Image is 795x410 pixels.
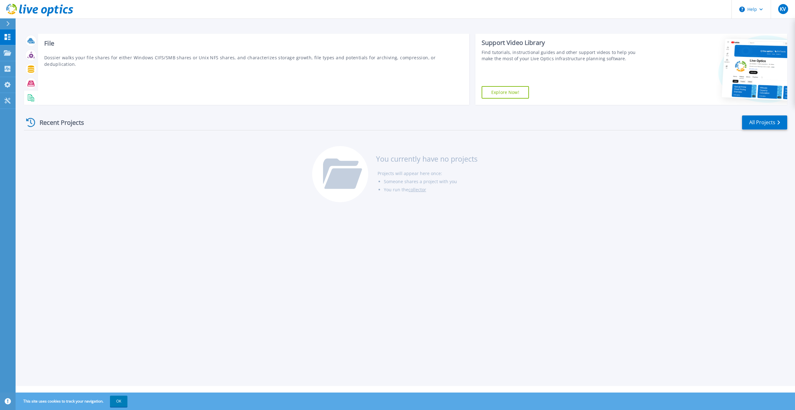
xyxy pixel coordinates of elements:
span: This site uses cookies to track your navigation. [17,396,127,407]
span: KV [780,7,786,12]
h3: File [44,40,463,47]
p: Dossier walks your file shares for either Windows CIFS/SMB shares or Unix NFS shares, and charact... [44,54,463,67]
button: OK [110,396,127,407]
li: You run the [384,186,478,194]
a: Explore Now! [482,86,529,99]
li: Someone shares a project with you [384,178,478,186]
div: Find tutorials, instructional guides and other support videos to help you make the most of your L... [482,49,643,62]
div: Recent Projects [24,115,93,130]
a: All Projects [742,115,787,129]
div: Support Video Library [482,39,643,47]
h3: You currently have no projects [376,155,478,162]
li: Projects will appear here once: [378,169,478,178]
a: collector [408,187,426,193]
